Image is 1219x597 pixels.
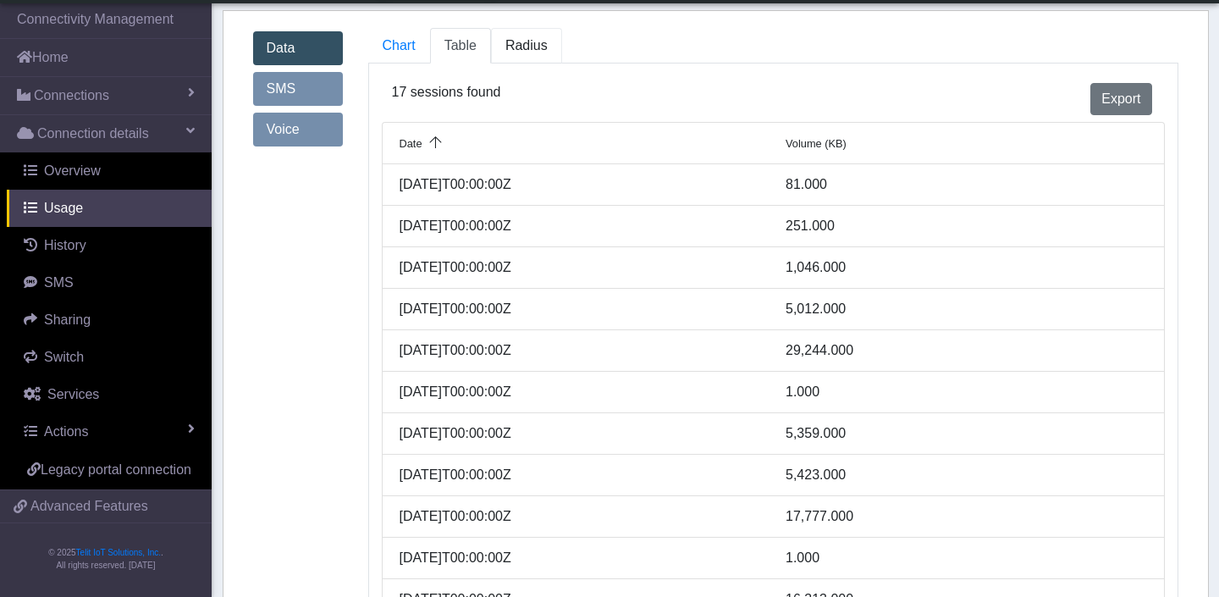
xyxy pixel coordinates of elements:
[400,137,422,150] span: Date
[387,506,774,527] div: [DATE]T00:00:00Z
[30,496,148,517] span: Advanced Features
[44,238,86,252] span: History
[786,137,847,150] span: Volume (KB)
[253,113,343,146] a: Voice
[41,462,191,477] span: Legacy portal connection
[773,340,1160,361] div: 29,244.000
[505,38,548,53] span: Radius
[44,424,88,439] span: Actions
[37,124,149,144] span: Connection details
[773,299,1160,319] div: 5,012.000
[44,312,91,327] span: Sharing
[44,350,84,364] span: Switch
[47,387,99,401] span: Services
[44,275,74,290] span: SMS
[773,465,1160,485] div: 5,423.000
[7,227,212,264] a: History
[387,299,774,319] div: [DATE]T00:00:00Z
[387,216,774,236] div: [DATE]T00:00:00Z
[7,301,212,339] a: Sharing
[387,340,774,361] div: [DATE]T00:00:00Z
[34,86,109,106] span: Connections
[387,548,774,568] div: [DATE]T00:00:00Z
[387,174,774,195] div: [DATE]T00:00:00Z
[44,163,101,178] span: Overview
[7,152,212,190] a: Overview
[773,423,1160,444] div: 5,359.000
[7,339,212,376] a: Switch
[76,548,161,557] a: Telit IoT Solutions, Inc.
[773,216,1160,236] div: 251.000
[773,506,1160,527] div: 17,777.000
[444,38,477,53] span: Table
[773,257,1160,278] div: 1,046.000
[773,382,1160,402] div: 1.000
[387,382,774,402] div: [DATE]T00:00:00Z
[7,264,212,301] a: SMS
[253,31,343,65] a: Data
[253,72,343,106] a: SMS
[773,174,1160,195] div: 81.000
[368,28,1178,64] ul: Tabs
[7,190,212,227] a: Usage
[7,413,212,451] a: Actions
[383,38,416,53] span: Chart
[773,548,1160,568] div: 1.000
[387,465,774,485] div: [DATE]T00:00:00Z
[44,201,83,215] span: Usage
[387,257,774,278] div: [DATE]T00:00:00Z
[7,376,212,413] a: Services
[392,82,501,102] span: 17 sessions found
[387,423,774,444] div: [DATE]T00:00:00Z
[1090,83,1151,115] button: Export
